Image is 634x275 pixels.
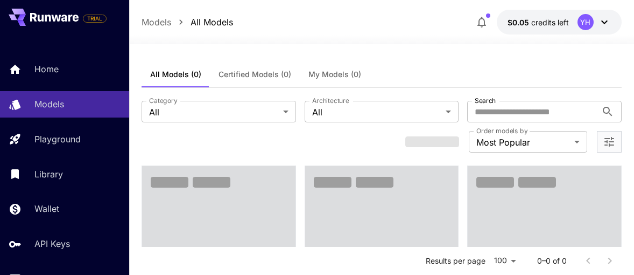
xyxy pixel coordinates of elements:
span: Certified Models (0) [219,70,291,79]
p: Home [34,63,59,75]
span: All [149,106,278,119]
span: credits left [531,18,569,27]
label: Category [149,96,178,105]
span: Add your payment card to enable full platform functionality. [83,12,107,25]
nav: breadcrumb [142,16,233,29]
span: $0.05 [508,18,531,27]
span: TRIAL [83,15,106,23]
button: $0.05YH [497,10,622,35]
span: Most Popular [476,136,570,149]
div: 100 [490,253,520,269]
a: All Models [191,16,233,29]
div: $0.05 [508,17,569,28]
p: Models [34,98,64,111]
div: YH [577,14,594,30]
label: Order models by [476,126,527,135]
a: Models [142,16,171,29]
button: Open more filters [603,135,616,149]
label: Architecture [312,96,349,105]
p: Wallet [34,202,59,215]
p: API Keys [34,237,70,250]
label: Search [475,96,496,105]
p: 0–0 of 0 [537,256,567,266]
p: Results per page [426,256,485,266]
span: All Models (0) [150,70,201,79]
span: All [312,106,441,119]
p: Playground [34,133,81,146]
span: My Models (0) [308,70,361,79]
p: Library [34,168,63,181]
